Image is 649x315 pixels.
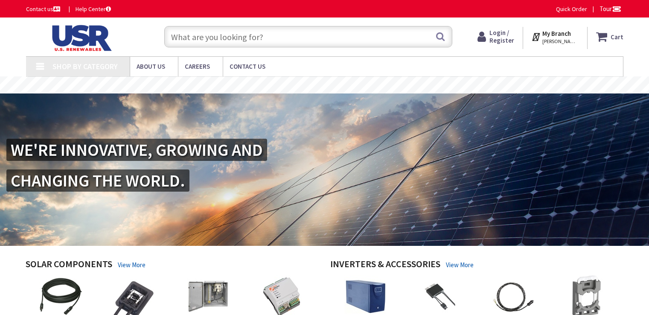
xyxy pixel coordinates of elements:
[330,259,440,271] h4: Inverters & Accessories
[190,81,478,90] rs-layer: [MEDICAL_DATA]: Our Commitment to Our Employees and Customers
[556,5,587,13] a: Quick Order
[185,62,210,70] span: Careers
[542,29,571,38] strong: My Branch
[76,5,111,13] a: Help Center
[446,260,474,269] a: View More
[164,26,452,47] input: What are you looking for?
[600,5,621,13] span: Tour
[118,260,146,269] a: View More
[137,62,165,70] span: About Us
[6,169,189,192] h2: CHANGING THE WORLD.
[52,61,118,71] span: Shop By Category
[26,25,134,51] img: U.S. Renewable Solutions
[477,29,514,44] a: Login / Register
[489,29,514,44] span: Login / Register
[596,29,623,44] a: Cart
[542,38,579,45] span: [PERSON_NAME], [GEOGRAPHIC_DATA]
[26,259,112,271] h4: Solar Components
[6,139,267,161] h2: WE'RE INNOVATIVE, GROWING AND
[531,29,579,44] div: My Branch [PERSON_NAME], [GEOGRAPHIC_DATA]
[611,29,623,44] strong: Cart
[26,5,62,13] a: Contact us
[230,62,265,70] span: Contact Us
